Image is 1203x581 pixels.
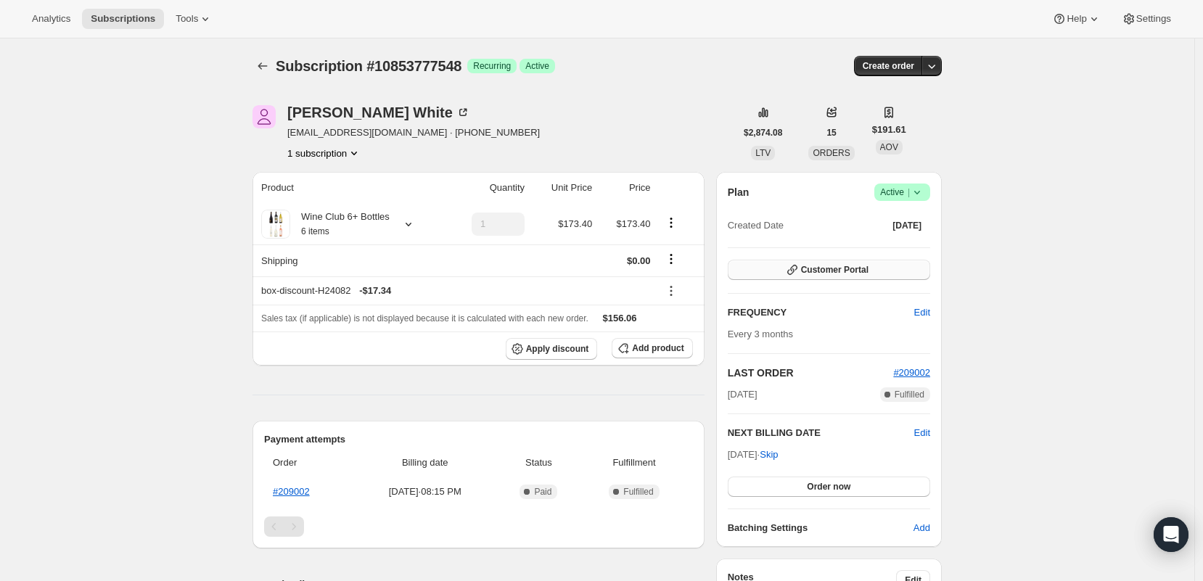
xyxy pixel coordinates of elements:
span: Recurring [473,60,511,72]
span: Fulfilled [895,389,924,400]
span: Order now [807,481,850,493]
button: Edit [906,301,939,324]
h2: LAST ORDER [728,366,894,380]
span: LTV [755,148,771,158]
button: Product actions [287,146,361,160]
span: Add [913,521,930,535]
span: Sales tax (if applicable) is not displayed because it is calculated with each new order. [261,313,588,324]
th: Quantity [445,172,529,204]
span: Settings [1136,13,1171,25]
button: Apply discount [506,338,598,360]
button: $2,874.08 [735,123,791,143]
a: #209002 [273,486,310,497]
button: Help [1043,9,1109,29]
button: Order now [728,477,930,497]
button: Subscriptions [82,9,164,29]
button: Tools [167,9,221,29]
button: Add [905,516,939,540]
span: Active [880,185,924,199]
span: $0.00 [627,255,651,266]
h2: Payment attempts [264,432,693,447]
span: Skip [760,448,778,462]
span: [DATE] [892,220,921,231]
span: Analytics [32,13,70,25]
span: Kristin White [252,105,276,128]
span: Paid [534,486,551,498]
button: #209002 [893,366,930,380]
span: - $17.34 [359,284,391,298]
th: Order [264,447,353,479]
nav: Pagination [264,516,693,537]
span: Help [1067,13,1086,25]
button: [DATE] [884,215,930,236]
small: 6 items [301,226,329,236]
span: Edit [914,305,930,320]
button: Analytics [23,9,79,29]
button: Skip [751,443,787,466]
th: Product [252,172,445,204]
button: Subscriptions [252,56,273,76]
span: $2,874.08 [744,127,782,139]
span: [DATE] [728,387,757,402]
span: Customer Portal [801,264,869,276]
span: Created Date [728,218,784,233]
span: Active [525,60,549,72]
span: Billing date [357,456,493,470]
span: Every 3 months [728,329,793,339]
span: Apply discount [526,343,589,355]
span: [DATE] · [728,449,779,460]
div: Open Intercom Messenger [1154,517,1188,552]
span: ORDERS [813,148,850,158]
button: Settings [1113,9,1180,29]
span: Fulfilled [623,486,653,498]
button: Add product [612,338,692,358]
span: AOV [880,142,898,152]
button: Product actions [660,215,683,231]
span: Tools [176,13,198,25]
h2: Plan [728,185,750,199]
button: 15 [818,123,845,143]
div: [PERSON_NAME] White [287,105,470,120]
span: Create order [863,60,914,72]
button: Shipping actions [660,251,683,267]
button: Create order [854,56,923,76]
h6: Batching Settings [728,521,913,535]
span: $191.61 [872,123,906,137]
div: Wine Club 6+ Bottles [290,210,390,239]
button: Edit [914,426,930,440]
div: box-discount-H24082 [261,284,651,298]
span: $173.40 [558,218,592,229]
span: Status [502,456,576,470]
button: Customer Portal [728,260,930,280]
h2: FREQUENCY [728,305,914,320]
span: Fulfillment [584,456,683,470]
span: [EMAIL_ADDRESS][DOMAIN_NAME] · [PHONE_NUMBER] [287,125,540,140]
span: $156.06 [603,313,637,324]
a: #209002 [893,367,930,378]
th: Unit Price [529,172,596,204]
th: Shipping [252,244,445,276]
span: | [908,186,910,198]
span: Subscriptions [91,13,155,25]
span: $173.40 [617,218,651,229]
span: Add product [632,342,683,354]
span: Subscription #10853777548 [276,58,461,74]
th: Price [596,172,654,204]
h2: NEXT BILLING DATE [728,426,914,440]
span: [DATE] · 08:15 PM [357,485,493,499]
span: 15 [826,127,836,139]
